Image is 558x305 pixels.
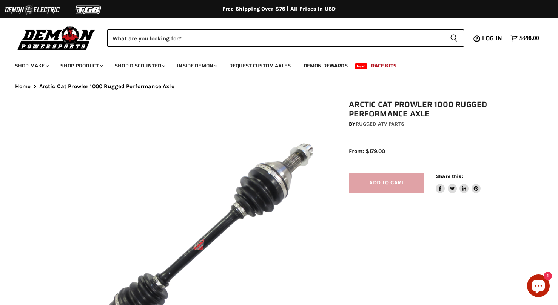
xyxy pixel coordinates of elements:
a: Request Custom Axles [224,58,296,74]
h1: Arctic Cat Prowler 1000 Rugged Performance Axle [349,100,507,119]
span: Share this: [436,173,463,179]
aside: Share this: [436,173,481,193]
a: Race Kits [365,58,402,74]
img: TGB Logo 2 [60,3,117,17]
span: New! [355,63,368,69]
a: Home [15,83,31,90]
input: Search [107,29,444,47]
div: by [349,120,507,128]
a: Shop Product [55,58,108,74]
span: Arctic Cat Prowler 1000 Rugged Performance Axle [39,83,174,90]
form: Product [107,29,464,47]
img: Demon Powersports [15,25,98,51]
a: Inside Demon [171,58,222,74]
img: Demon Electric Logo 2 [4,3,60,17]
a: Rugged ATV Parts [356,121,404,127]
a: Shop Make [9,58,53,74]
a: $398.00 [507,33,543,44]
button: Search [444,29,464,47]
inbox-online-store-chat: Shopify online store chat [525,274,552,299]
span: $398.00 [519,35,539,42]
ul: Main menu [9,55,537,74]
a: Demon Rewards [298,58,353,74]
a: Shop Discounted [109,58,170,74]
span: From: $179.00 [349,148,385,155]
a: Log in [479,35,507,42]
span: Log in [482,34,502,43]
